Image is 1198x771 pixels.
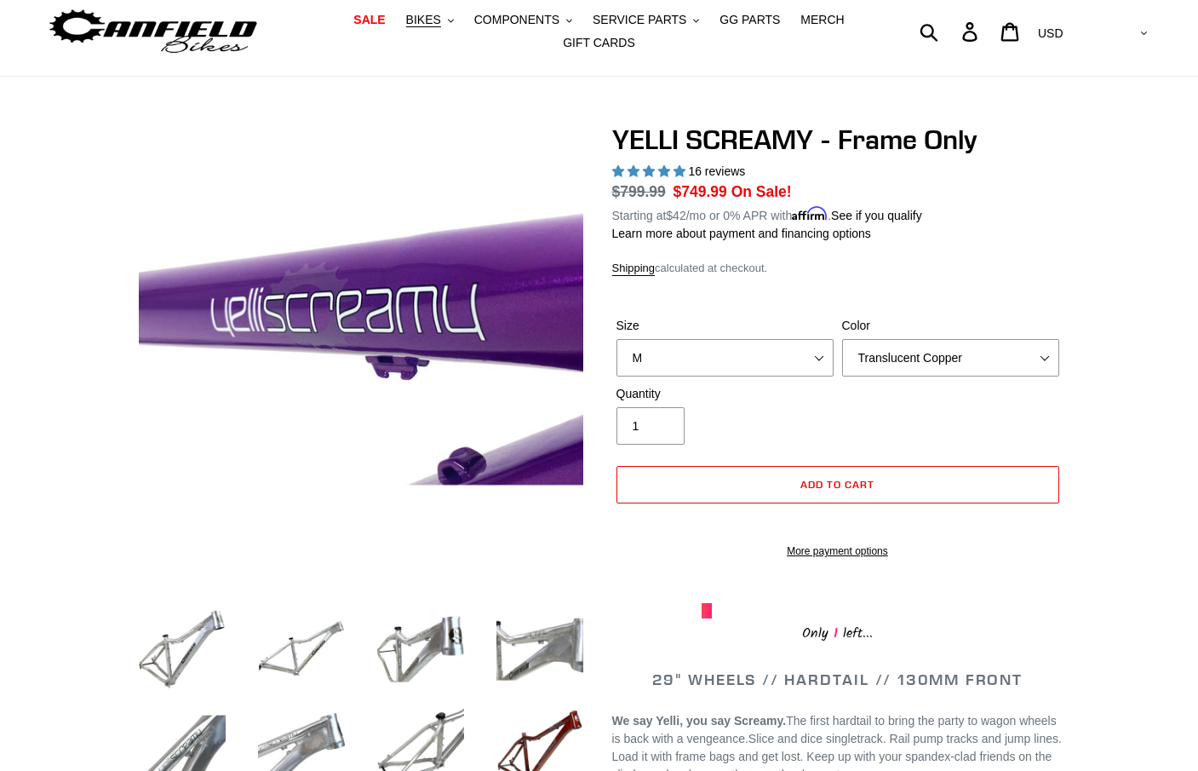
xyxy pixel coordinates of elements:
span: The first hardtail to bring the party to wagon wheels is back with a vengeance. [612,714,1057,745]
span: GIFT CARDS [563,36,635,50]
label: Quantity [616,385,834,403]
span: Affirm [792,206,828,221]
img: Load image into Gallery viewer, YELLI SCREAMY - Frame Only [255,602,348,696]
button: SERVICE PARTS [584,9,708,32]
img: Canfield Bikes [47,5,260,59]
a: GG PARTS [711,9,788,32]
a: SALE [345,9,393,32]
a: MERCH [792,9,852,32]
p: Starting at /mo or 0% APR with . [612,203,922,225]
s: $799.99 [612,183,666,200]
span: GG PARTS [719,13,780,27]
span: $749.99 [674,183,727,200]
span: BIKES [406,13,441,27]
span: 1 [828,623,843,644]
label: Size [616,317,834,335]
button: BIKES [398,9,462,32]
input: Search [929,13,972,50]
span: SERVICE PARTS [593,13,686,27]
b: We say Yelli, you say Screamy. [612,714,787,728]
h1: YELLI SCREAMY - Frame Only [612,124,1063,156]
span: 5.00 stars [612,164,689,178]
img: Load image into Gallery viewer, YELLI SCREAMY - Frame Only [493,602,587,696]
button: Add to cart [616,466,1059,503]
div: Only left... [702,619,974,645]
img: Load image into Gallery viewer, YELLI SCREAMY - Frame Only [374,602,467,696]
span: COMPONENTS [474,13,559,27]
a: Learn more about payment and financing options [612,227,871,240]
a: GIFT CARDS [554,32,644,55]
img: Load image into Gallery viewer, YELLI SCREAMY - Frame Only [135,602,229,696]
a: See if you qualify - Learn more about Affirm Financing (opens in modal) [831,209,922,222]
label: Color [842,317,1059,335]
span: On Sale! [731,181,792,203]
div: calculated at checkout. [612,260,1063,277]
span: Add to cart [800,478,874,491]
span: 16 reviews [688,164,745,178]
span: 29" WHEELS // HARDTAIL // 130MM FRONT [652,670,1023,689]
a: More payment options [616,544,1059,559]
span: MERCH [800,13,844,27]
span: $42 [666,209,685,222]
a: Shipping [612,262,656,276]
span: SALE [353,13,385,27]
button: COMPONENTS [466,9,581,32]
